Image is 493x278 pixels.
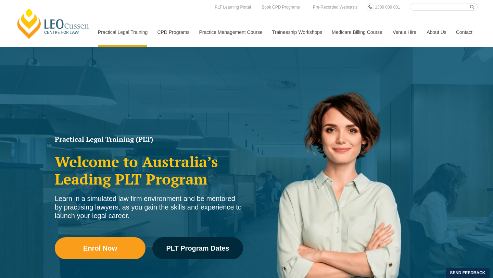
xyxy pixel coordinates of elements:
a: Traineeship Workshops [267,17,327,47]
span: 1300 039 031 [375,5,400,10]
a: CPD Programs [152,17,194,47]
a: Practical Legal Training [93,17,152,47]
a: 1300 039 031 [373,3,402,11]
a: [PERSON_NAME] Centre for Law [15,8,91,40]
h2: Welcome to Australia’s Leading PLT Program [55,153,243,188]
div: Learn in a simulated law firm environment and be mentored by practising lawyers, as you gain the ... [55,194,243,220]
a: PLT Program Dates [152,237,243,259]
a: Venue Hire [388,17,421,47]
a: About Us [421,17,451,47]
a: Enrol Now [55,237,146,259]
a: Book CPD Programs [260,3,301,11]
iframe: LiveChat chat widget [389,91,476,261]
h1: Practical Legal Training (PLT) [55,136,243,143]
span: PLT Program Dates [166,245,229,252]
a: Contact [451,17,478,47]
a: Practice Management Course [194,17,267,47]
a: Pre-Recorded Webcasts [311,3,359,11]
a: Medicare Billing Course [327,17,388,47]
span: Enrol Now [83,245,117,252]
a: PLT Learning Portal [213,3,253,11]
